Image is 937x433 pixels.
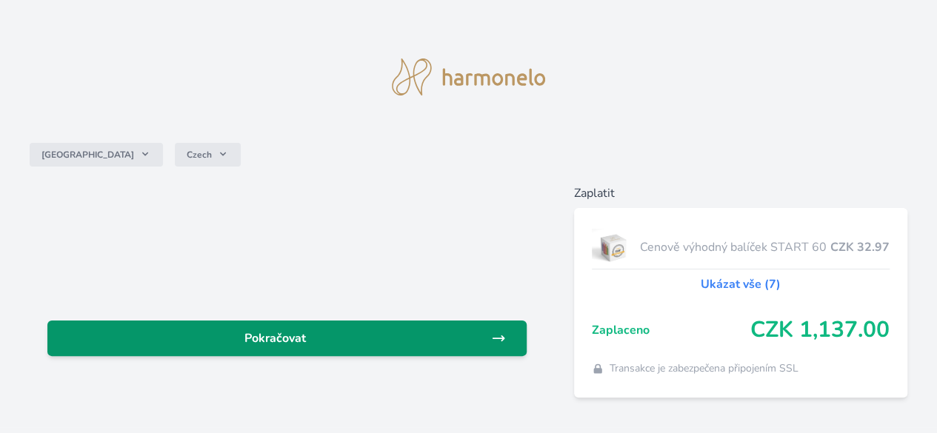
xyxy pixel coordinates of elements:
[592,321,750,339] span: Zaplaceno
[392,58,546,95] img: logo.svg
[175,143,241,167] button: Czech
[640,238,830,256] span: Cenově výhodný balíček START 60
[187,149,212,161] span: Czech
[41,149,134,161] span: [GEOGRAPHIC_DATA]
[574,184,907,202] h6: Zaplatit
[830,238,890,256] span: CZK 32.97
[47,320,527,356] a: Pokračovat
[30,143,163,167] button: [GEOGRAPHIC_DATA]
[610,361,798,376] span: Transakce je zabezpečena připojením SSL
[592,229,634,266] img: start.jpg
[701,275,781,293] a: Ukázat vše (7)
[59,329,491,347] span: Pokračovat
[750,317,890,343] span: CZK 1,137.00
